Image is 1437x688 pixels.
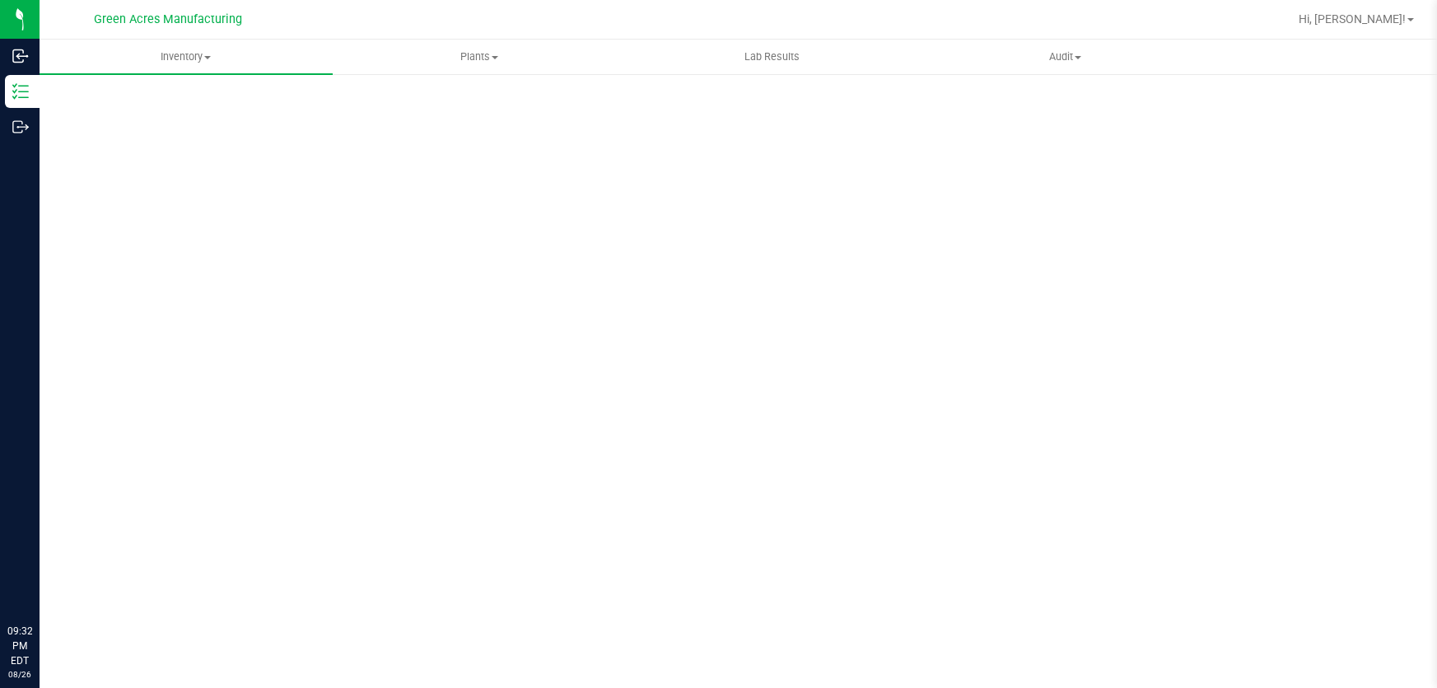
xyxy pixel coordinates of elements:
span: Inventory [40,49,333,64]
p: 09:32 PM EDT [7,624,32,668]
span: Audit [919,49,1211,64]
span: Plants [334,49,625,64]
span: Green Acres Manufacturing [94,12,242,26]
a: Audit [918,40,1211,74]
a: Inventory [40,40,333,74]
span: Hi, [PERSON_NAME]! [1299,12,1406,26]
inline-svg: Outbound [12,119,29,135]
a: Lab Results [625,40,918,74]
p: 08/26 [7,668,32,681]
inline-svg: Inventory [12,83,29,100]
inline-svg: Inbound [12,48,29,64]
a: Plants [333,40,626,74]
iframe: Resource center [16,556,66,606]
span: Lab Results [722,49,822,64]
